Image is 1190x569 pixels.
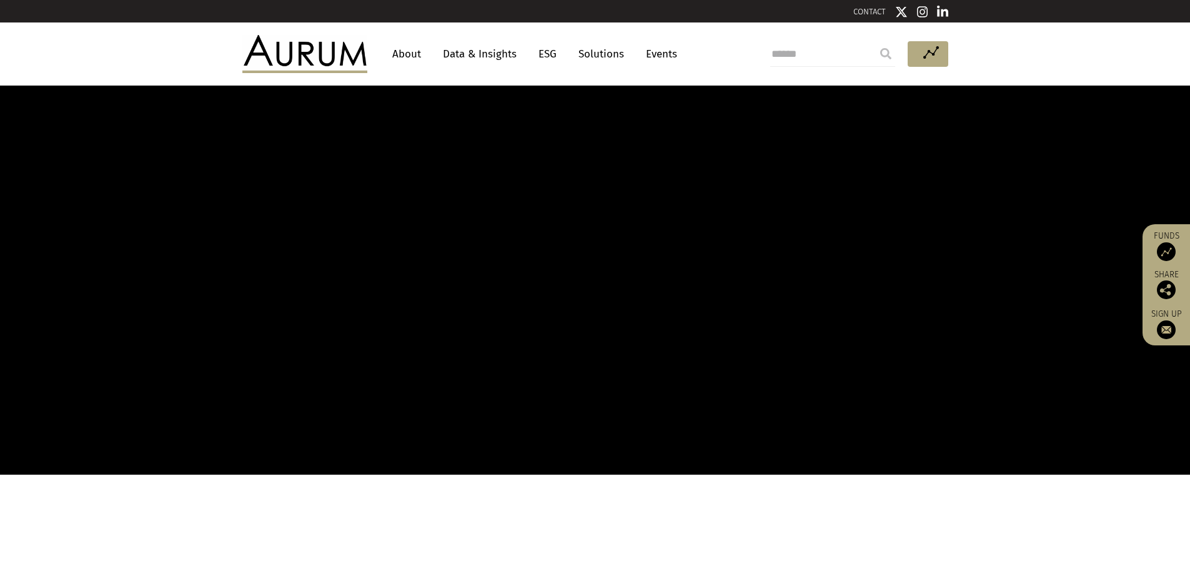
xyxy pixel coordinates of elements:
[853,7,886,16] a: CONTACT
[242,35,367,72] img: Aurum
[1149,230,1184,261] a: Funds
[386,42,427,66] a: About
[895,6,908,18] img: Twitter icon
[640,42,677,66] a: Events
[917,6,928,18] img: Instagram icon
[572,42,630,66] a: Solutions
[1157,242,1176,261] img: Access Funds
[437,42,523,66] a: Data & Insights
[937,6,948,18] img: Linkedin icon
[873,41,898,66] input: Submit
[532,42,563,66] a: ESG
[1157,320,1176,339] img: Sign up to our newsletter
[1149,309,1184,339] a: Sign up
[1149,270,1184,299] div: Share
[1157,280,1176,299] img: Share this post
